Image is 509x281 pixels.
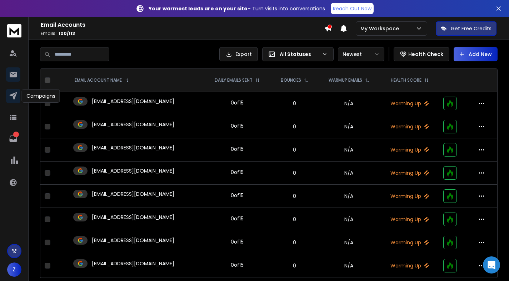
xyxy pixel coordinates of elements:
[92,144,174,151] p: [EMAIL_ADDRESS][DOMAIN_NAME]
[318,185,380,208] td: N/A
[281,77,301,83] p: BOUNCES
[231,261,244,269] div: 0 of 15
[318,231,380,254] td: N/A
[215,77,253,83] p: DAILY EMAILS SENT
[6,132,20,146] a: 1
[275,146,313,153] p: 0
[451,25,491,32] p: Get Free Credits
[92,237,174,244] p: [EMAIL_ADDRESS][DOMAIN_NAME]
[454,47,498,61] button: Add New
[275,100,313,107] p: 0
[318,115,380,138] td: N/A
[318,254,380,277] td: N/A
[318,138,380,162] td: N/A
[384,193,435,200] p: Warming Up
[275,123,313,130] p: 0
[318,162,380,185] td: N/A
[275,169,313,177] p: 0
[408,51,443,58] p: Health Check
[41,31,324,36] p: Emails :
[7,24,21,37] img: logo
[338,47,384,61] button: Newest
[275,193,313,200] p: 0
[384,239,435,246] p: Warming Up
[231,192,244,199] div: 0 of 15
[384,100,435,107] p: Warming Up
[231,238,244,245] div: 0 of 15
[7,262,21,277] button: Z
[333,5,371,12] p: Reach Out Now
[391,77,421,83] p: HEALTH SCORE
[92,214,174,221] p: [EMAIL_ADDRESS][DOMAIN_NAME]
[149,5,248,12] strong: Your warmest leads are on your site
[75,77,129,83] div: EMAIL ACCOUNT NAME
[231,169,244,176] div: 0 of 15
[149,5,325,12] p: – Turn visits into conversations
[384,123,435,130] p: Warming Up
[436,21,496,36] button: Get Free Credits
[275,216,313,223] p: 0
[22,89,60,103] div: Campaigns
[483,256,500,274] div: Open Intercom Messenger
[231,215,244,222] div: 0 of 15
[231,145,244,153] div: 0 of 15
[92,121,174,128] p: [EMAIL_ADDRESS][DOMAIN_NAME]
[360,25,402,32] p: My Workspace
[92,167,174,174] p: [EMAIL_ADDRESS][DOMAIN_NAME]
[92,260,174,267] p: [EMAIL_ADDRESS][DOMAIN_NAME]
[92,190,174,198] p: [EMAIL_ADDRESS][DOMAIN_NAME]
[384,146,435,153] p: Warming Up
[318,208,380,231] td: N/A
[394,47,449,61] button: Health Check
[384,169,435,177] p: Warming Up
[13,132,19,137] p: 1
[231,122,244,129] div: 0 of 15
[331,3,374,14] a: Reach Out Now
[231,99,244,106] div: 0 of 15
[92,98,174,105] p: [EMAIL_ADDRESS][DOMAIN_NAME]
[318,92,380,115] td: N/A
[329,77,362,83] p: WARMUP EMAILS
[384,262,435,269] p: Warming Up
[275,262,313,269] p: 0
[384,216,435,223] p: Warming Up
[59,30,75,36] span: 100 / 113
[41,21,324,29] h1: Email Accounts
[219,47,258,61] button: Export
[275,239,313,246] p: 0
[280,51,319,58] p: All Statuses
